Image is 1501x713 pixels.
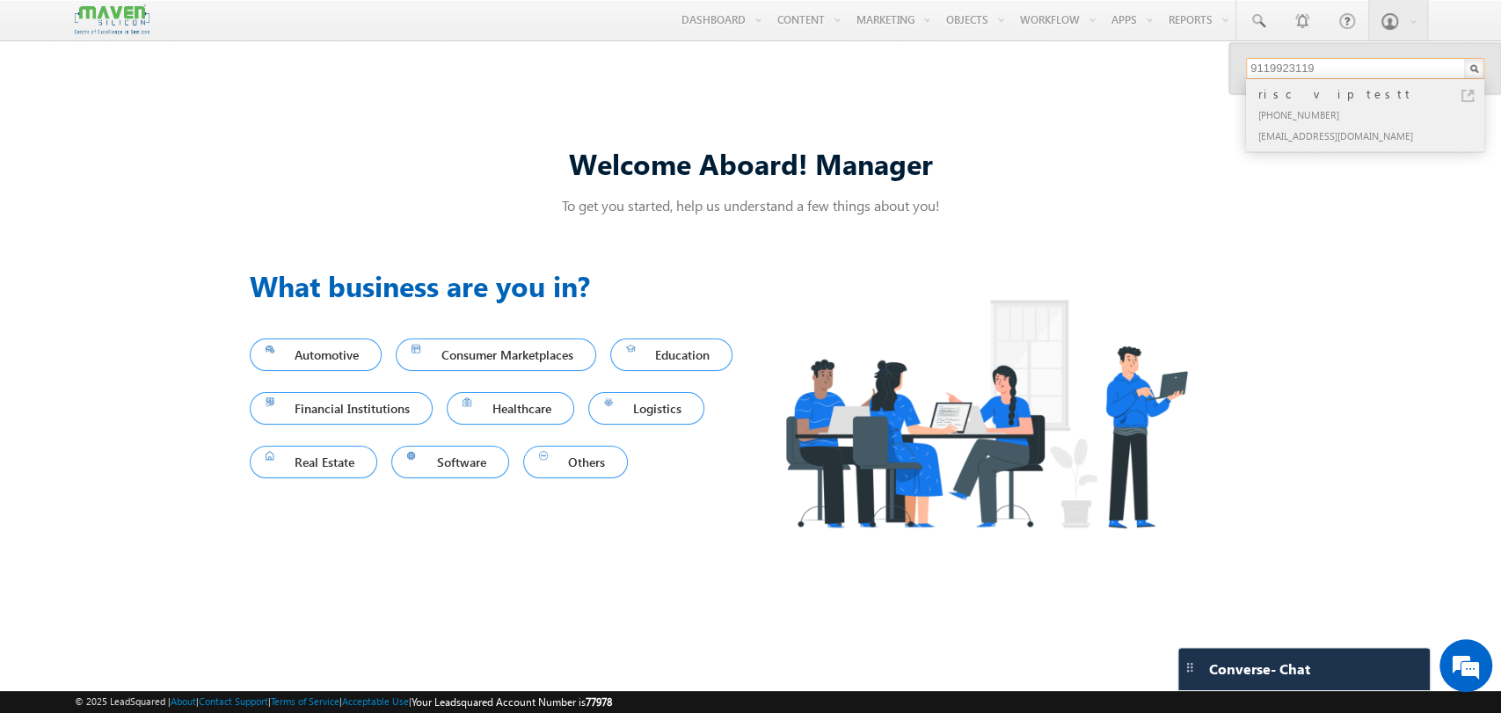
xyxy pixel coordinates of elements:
[266,450,362,474] span: Real Estate
[250,196,1252,215] p: To get you started, help us understand a few things about you!
[250,144,1252,182] div: Welcome Aboard! Manager
[271,695,339,707] a: Terms of Service
[75,4,149,35] img: Custom Logo
[91,92,295,115] div: Chat with us now
[586,695,612,709] span: 77978
[288,9,331,51] div: Minimize live chat window
[199,695,268,707] a: Contact Support
[30,92,74,115] img: d_60004797649_company_0_60004797649
[412,695,612,709] span: Your Leadsquared Account Number is
[1255,104,1490,125] div: [PHONE_NUMBER]
[171,695,196,707] a: About
[239,542,319,565] em: Start Chat
[1183,660,1197,674] img: carter-drag
[1255,125,1490,146] div: [EMAIL_ADDRESS][DOMAIN_NAME]
[463,397,558,420] span: Healthcare
[342,695,409,707] a: Acceptable Use
[1209,661,1310,677] span: Converse - Chat
[412,343,580,367] span: Consumer Marketplaces
[1255,84,1490,104] div: risc v ip testt
[23,163,321,527] textarea: Type your message and hit 'Enter'
[604,397,689,420] span: Logistics
[75,694,612,710] span: © 2025 LeadSquared | | | | |
[407,450,493,474] span: Software
[626,343,718,367] span: Education
[539,450,613,474] span: Others
[250,265,751,307] h3: What business are you in?
[266,343,367,367] span: Automotive
[266,397,418,420] span: Financial Institutions
[751,265,1220,563] img: Industry.png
